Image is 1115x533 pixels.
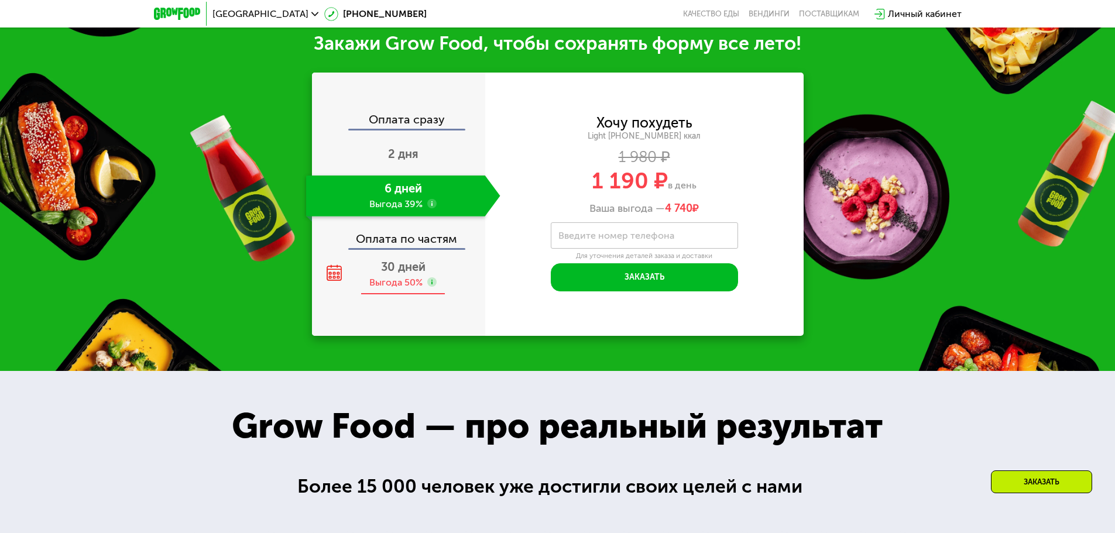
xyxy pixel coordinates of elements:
div: Для уточнения деталей заказа и доставки [551,252,738,261]
span: ₽ [665,202,699,215]
span: 1 190 ₽ [592,167,668,194]
div: Light [PHONE_NUMBER] ккал [485,131,804,142]
div: 1 980 ₽ [485,151,804,164]
span: [GEOGRAPHIC_DATA] [212,9,308,19]
div: Выгода 50% [369,276,423,289]
button: Заказать [551,263,738,291]
div: Оплата по частям [313,221,485,248]
label: Введите номер телефона [558,232,674,239]
div: поставщикам [799,9,859,19]
span: 2 дня [388,147,418,161]
span: 4 740 [665,202,692,215]
div: Заказать [991,470,1092,493]
span: в день [668,180,697,191]
a: Вендинги [749,9,790,19]
div: Более 15 000 человек уже достигли своих целей с нами [297,472,818,501]
a: Качество еды [683,9,739,19]
a: [PHONE_NUMBER] [324,7,427,21]
span: 30 дней [381,260,426,274]
div: Ваша выгода — [485,202,804,215]
div: Личный кабинет [888,7,962,21]
div: Оплата сразу [313,114,485,129]
div: Хочу похудеть [596,116,692,129]
div: Grow Food — про реальный результат [206,400,908,452]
